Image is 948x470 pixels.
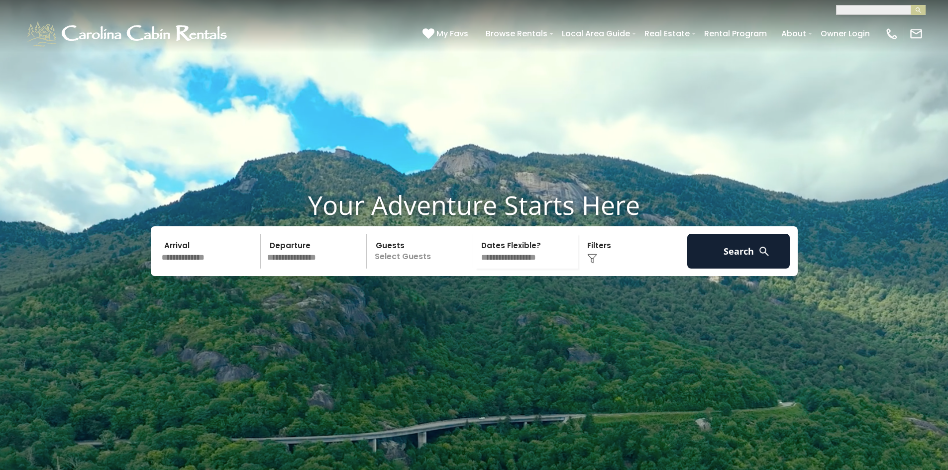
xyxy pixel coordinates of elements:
[7,189,941,220] h1: Your Adventure Starts Here
[699,25,772,42] a: Rental Program
[587,254,597,264] img: filter--v1.png
[639,25,695,42] a: Real Estate
[909,27,923,41] img: mail-regular-white.png
[758,245,770,258] img: search-regular-white.png
[687,234,790,269] button: Search
[776,25,811,42] a: About
[422,27,471,40] a: My Favs
[436,27,468,40] span: My Favs
[25,19,231,49] img: White-1-1-2.png
[370,234,472,269] p: Select Guests
[816,25,875,42] a: Owner Login
[557,25,635,42] a: Local Area Guide
[885,27,899,41] img: phone-regular-white.png
[481,25,552,42] a: Browse Rentals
